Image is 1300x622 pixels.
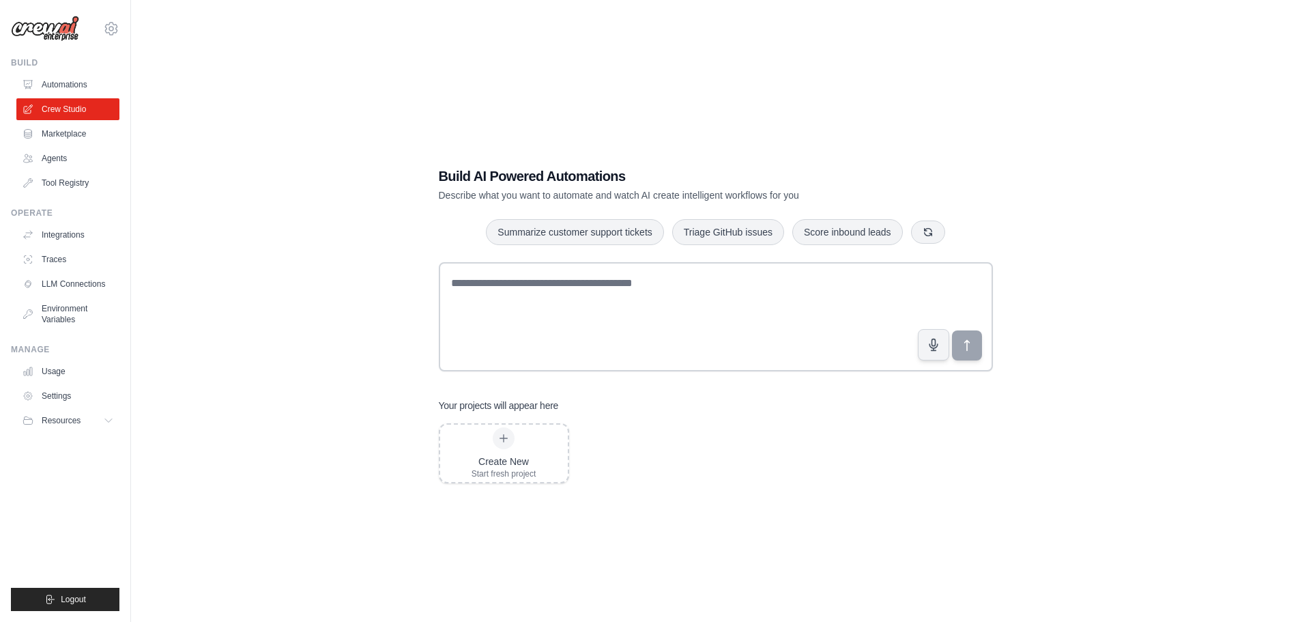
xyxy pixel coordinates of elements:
a: Settings [16,385,119,407]
a: Marketplace [16,123,119,145]
button: Resources [16,410,119,432]
button: Get new suggestions [911,221,945,244]
a: Environment Variables [16,298,119,330]
a: Usage [16,361,119,382]
button: Summarize customer support tickets [486,219,663,245]
a: Agents [16,147,119,169]
div: Manage [11,344,119,355]
div: Create New [472,455,536,468]
div: Build [11,57,119,68]
span: Resources [42,415,81,426]
button: Score inbound leads [792,219,903,245]
div: Start fresh project [472,468,536,479]
a: Tool Registry [16,172,119,194]
p: Describe what you want to automate and watch AI create intelligent workflows for you [439,188,897,202]
span: Logout [61,594,86,605]
button: Logout [11,588,119,611]
a: Crew Studio [16,98,119,120]
button: Triage GitHub issues [672,219,784,245]
h1: Build AI Powered Automations [439,167,897,186]
a: LLM Connections [16,273,119,295]
a: Automations [16,74,119,96]
button: Click to speak your automation idea [918,329,949,361]
a: Integrations [16,224,119,246]
h3: Your projects will appear here [439,399,559,412]
a: Traces [16,249,119,270]
div: Operate [11,208,119,218]
img: Logo [11,16,79,42]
